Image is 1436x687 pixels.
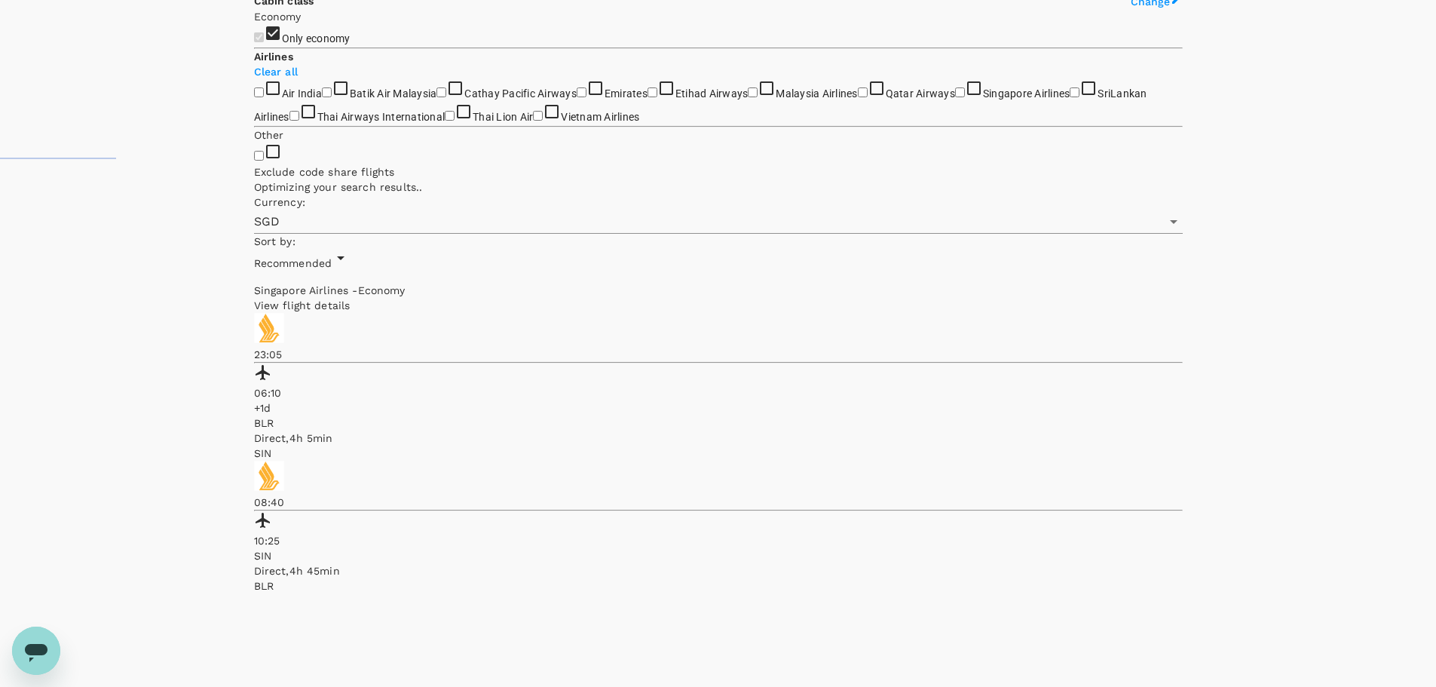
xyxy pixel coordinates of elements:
input: Etihad Airways [648,87,657,97]
p: BLR [254,578,1183,593]
input: Batik Air Malaysia [322,87,332,97]
p: Clear all [254,64,1183,79]
input: Qatar Airways [858,87,868,97]
span: +1d [254,402,271,414]
span: Etihad Airways [675,87,749,100]
p: Other [254,127,1183,143]
input: Air India [254,87,264,97]
input: Only economy [254,32,264,42]
span: Recommended [254,257,332,269]
input: Thai Lion Air [445,111,455,121]
p: 06:10 [254,385,1183,400]
span: Currency : [254,196,305,208]
input: Emirates [577,87,586,97]
div: Direct , 4h 5min [254,431,1183,446]
span: Singapore Airlines [983,87,1070,100]
span: Batik Air Malaysia [350,87,437,100]
div: Direct , 4h 45min [254,563,1183,578]
p: View flight details [254,298,1183,313]
strong: Airlines [254,51,293,63]
p: 08:40 [254,495,1183,510]
span: Emirates [605,87,648,100]
span: Sort by : [254,235,295,247]
img: SQ [254,313,284,343]
p: SIN [254,548,1183,563]
span: Cathay Pacific Airways [464,87,577,100]
span: SriLankan Airlines [254,87,1147,123]
input: Cathay Pacific Airways [436,87,446,97]
span: - [352,284,357,296]
input: SriLankan Airlines [1070,87,1079,97]
p: Optimizing your search results.. [254,179,1183,195]
p: SIN [254,446,1183,461]
input: Malaysia Airlines [748,87,758,97]
span: Thai Airways International [317,111,445,123]
iframe: Button to launch messaging window [12,627,60,675]
input: Thai Airways International [289,111,299,121]
span: Vietnam Airlines [561,111,639,123]
p: Economy [254,9,1183,24]
span: Malaysia Airlines [776,87,857,100]
p: BLR [254,416,1183,431]
span: Singapore Airlines [254,284,353,296]
span: Only economy [282,32,351,44]
input: Vietnam Airlines [533,111,543,121]
span: Qatar Airways [886,87,955,100]
p: 23:05 [254,347,1183,362]
input: Exclude code share flights [254,151,264,161]
p: Exclude code share flights [254,164,1183,179]
input: Singapore Airlines [955,87,965,97]
button: Open [1163,211,1184,232]
span: Thai Lion Air [473,111,533,123]
span: Air India [282,87,322,100]
p: 10:25 [254,533,1183,548]
span: Economy [358,284,406,296]
img: SQ [254,461,284,491]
